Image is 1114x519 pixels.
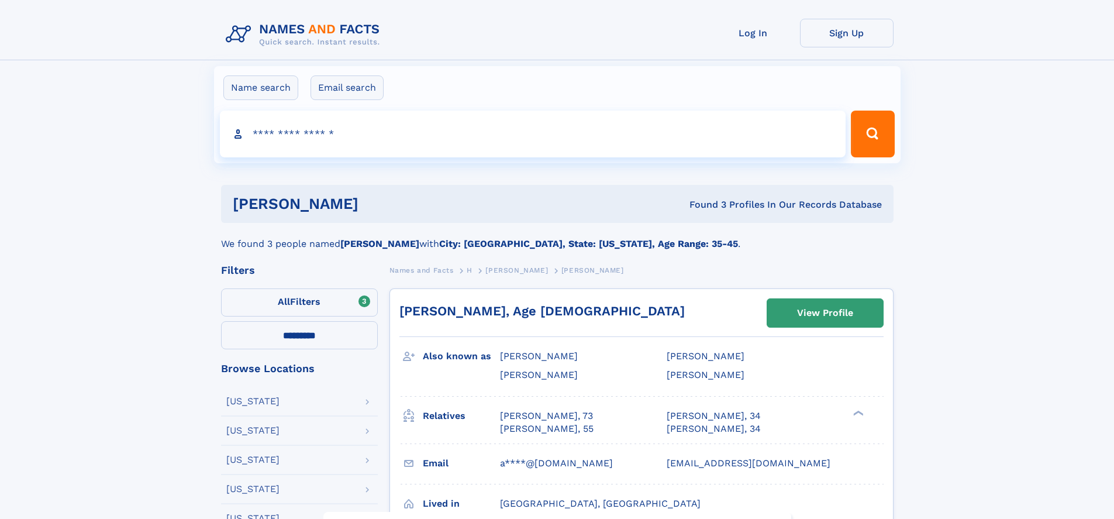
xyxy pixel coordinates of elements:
b: City: [GEOGRAPHIC_DATA], State: [US_STATE], Age Range: 35-45 [439,238,738,249]
a: [PERSON_NAME], 34 [667,422,761,435]
a: [PERSON_NAME], 34 [667,410,761,422]
a: View Profile [767,299,883,327]
input: search input [220,111,846,157]
h3: Relatives [423,406,500,426]
img: Logo Names and Facts [221,19,389,50]
span: [EMAIL_ADDRESS][DOMAIN_NAME] [667,458,830,469]
span: [PERSON_NAME] [561,266,624,274]
h1: [PERSON_NAME] [233,197,524,211]
a: Log In [706,19,800,47]
a: [PERSON_NAME], 55 [500,422,594,435]
a: Sign Up [800,19,894,47]
h3: Lived in [423,494,500,514]
button: Search Button [851,111,894,157]
label: Name search [223,75,298,100]
div: Browse Locations [221,363,378,374]
a: [PERSON_NAME], Age [DEMOGRAPHIC_DATA] [399,304,685,318]
label: Email search [311,75,384,100]
span: [PERSON_NAME] [485,266,548,274]
h3: Also known as [423,346,500,366]
div: Found 3 Profiles In Our Records Database [524,198,882,211]
div: [US_STATE] [226,455,280,465]
div: We found 3 people named with . [221,223,894,251]
span: [PERSON_NAME] [500,350,578,362]
a: Names and Facts [389,263,454,277]
span: All [278,296,290,307]
div: [US_STATE] [226,426,280,435]
span: [PERSON_NAME] [667,350,744,362]
div: View Profile [797,300,853,326]
span: [GEOGRAPHIC_DATA], [GEOGRAPHIC_DATA] [500,498,701,509]
b: [PERSON_NAME] [340,238,419,249]
a: H [467,263,472,277]
span: [PERSON_NAME] [500,369,578,380]
div: [US_STATE] [226,397,280,406]
span: [PERSON_NAME] [667,369,744,380]
div: ❯ [850,409,864,417]
label: Filters [221,288,378,317]
h3: Email [423,453,500,473]
div: Filters [221,265,378,276]
a: [PERSON_NAME] [485,263,548,277]
a: [PERSON_NAME], 73 [500,410,593,422]
span: H [467,266,472,274]
div: [US_STATE] [226,484,280,494]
